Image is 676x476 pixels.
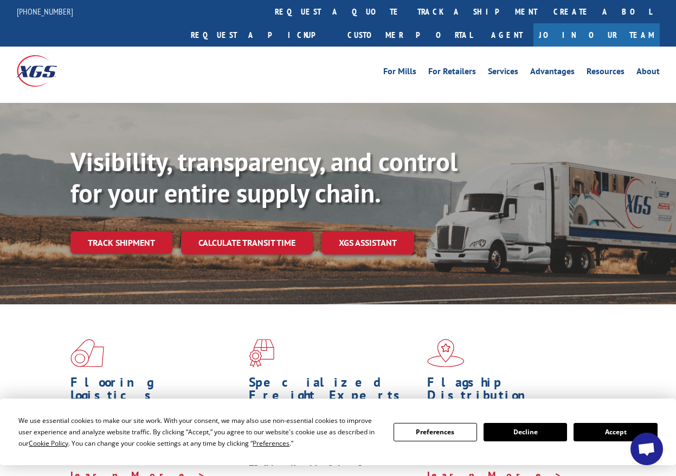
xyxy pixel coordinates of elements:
[574,423,657,441] button: Accept
[383,67,416,79] a: For Mills
[488,67,518,79] a: Services
[480,23,533,47] a: Agent
[636,67,660,79] a: About
[427,339,465,367] img: xgs-icon-flagship-distribution-model-red
[394,423,477,441] button: Preferences
[630,433,663,465] div: Open chat
[70,145,458,210] b: Visibility, transparency, and control for your entire supply chain.
[428,67,476,79] a: For Retailers
[484,423,567,441] button: Decline
[17,6,73,17] a: [PHONE_NUMBER]
[587,67,625,79] a: Resources
[253,439,289,448] span: Preferences
[183,23,339,47] a: Request a pickup
[339,23,480,47] a: Customer Portal
[18,415,380,449] div: We use essential cookies to make our site work. With your consent, we may also use non-essential ...
[29,439,68,448] span: Cookie Policy
[249,456,384,468] a: Learn More >
[70,376,241,420] h1: Flooring Logistics Solutions
[70,231,172,254] a: Track shipment
[533,23,660,47] a: Join Our Team
[321,231,414,255] a: XGS ASSISTANT
[249,339,274,367] img: xgs-icon-focused-on-flooring-red
[530,67,575,79] a: Advantages
[427,376,597,420] h1: Flagship Distribution Model
[249,376,419,407] h1: Specialized Freight Experts
[70,339,104,367] img: xgs-icon-total-supply-chain-intelligence-red
[181,231,313,255] a: Calculate transit time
